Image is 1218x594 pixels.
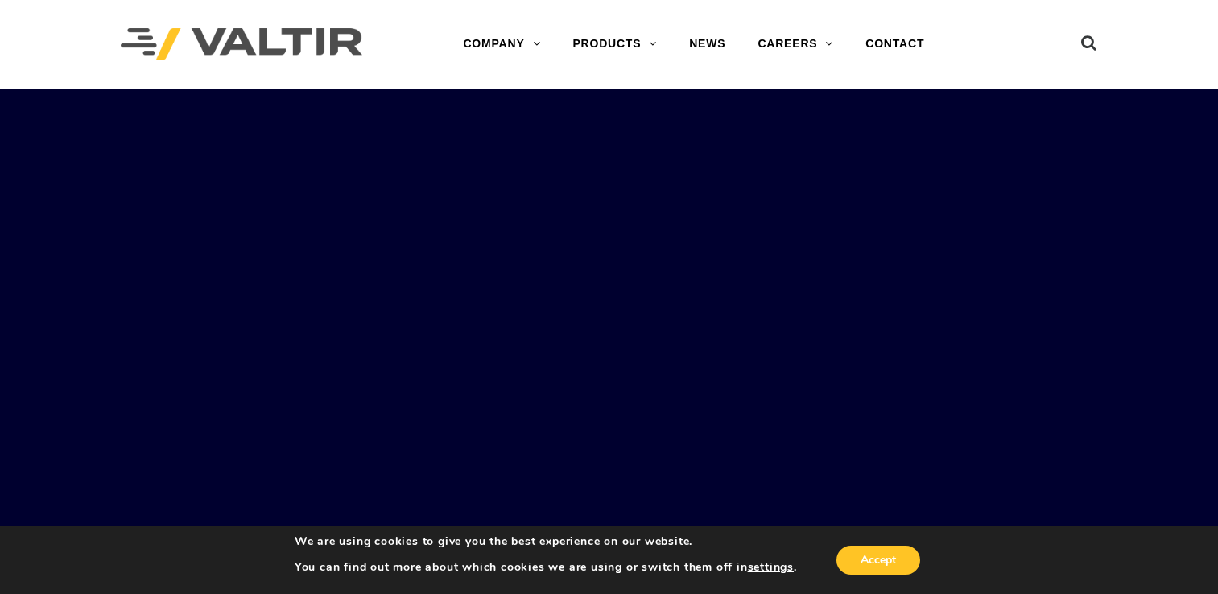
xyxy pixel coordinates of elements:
a: PRODUCTS [556,28,673,60]
a: CAREERS [741,28,849,60]
a: CONTACT [849,28,940,60]
p: We are using cookies to give you the best experience on our website. [295,534,797,549]
p: You can find out more about which cookies we are using or switch them off in . [295,560,797,575]
button: settings [748,560,794,575]
button: Accept [836,546,920,575]
img: Valtir [121,28,362,61]
a: COMPANY [447,28,556,60]
a: NEWS [673,28,741,60]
